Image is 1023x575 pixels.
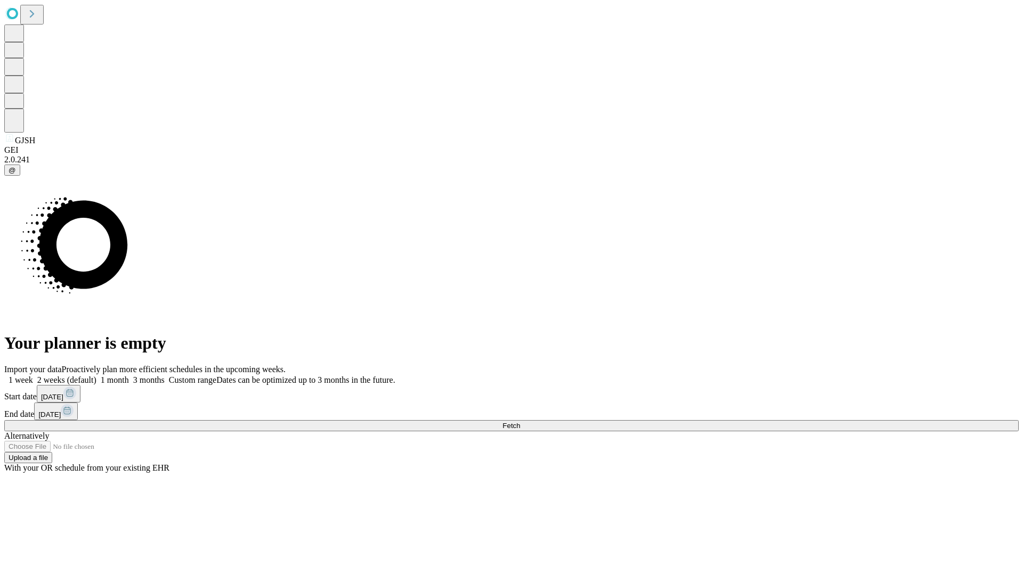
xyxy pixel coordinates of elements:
button: Fetch [4,420,1019,431]
span: [DATE] [38,410,61,418]
button: [DATE] [37,385,80,402]
span: With your OR schedule from your existing EHR [4,463,169,472]
button: @ [4,165,20,176]
span: Custom range [169,375,216,384]
span: 1 month [101,375,129,384]
span: GJSH [15,136,35,145]
span: [DATE] [41,393,63,401]
span: 1 week [9,375,33,384]
button: [DATE] [34,402,78,420]
div: Start date [4,385,1019,402]
h1: Your planner is empty [4,333,1019,353]
span: Dates can be optimized up to 3 months in the future. [216,375,395,384]
div: 2.0.241 [4,155,1019,165]
div: GEI [4,145,1019,155]
span: 3 months [133,375,165,384]
span: Proactively plan more efficient schedules in the upcoming weeks. [62,365,286,374]
span: Alternatively [4,431,49,440]
button: Upload a file [4,452,52,463]
span: Import your data [4,365,62,374]
span: @ [9,166,16,174]
span: 2 weeks (default) [37,375,96,384]
span: Fetch [502,422,520,430]
div: End date [4,402,1019,420]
